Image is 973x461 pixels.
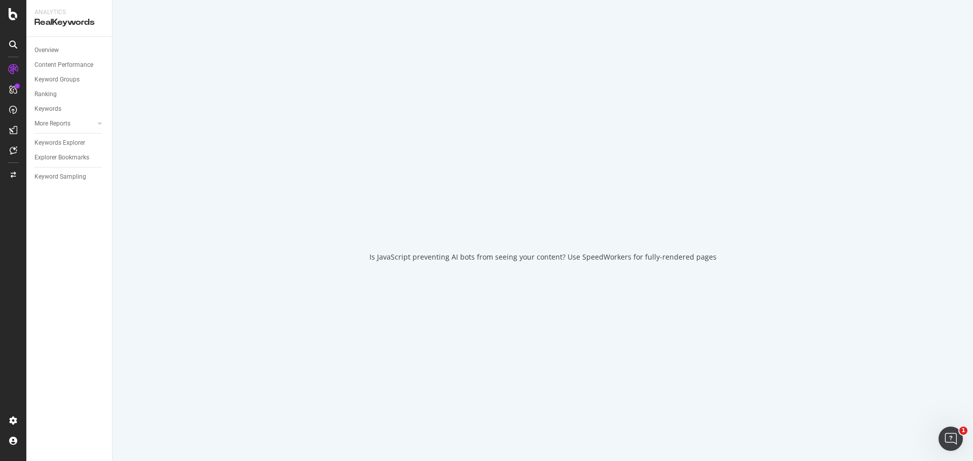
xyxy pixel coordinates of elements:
[34,118,95,129] a: More Reports
[34,74,80,85] div: Keyword Groups
[34,104,61,114] div: Keywords
[34,89,57,100] div: Ranking
[34,104,105,114] a: Keywords
[34,17,104,28] div: RealKeywords
[34,45,105,56] a: Overview
[34,60,93,70] div: Content Performance
[34,74,105,85] a: Keyword Groups
[506,199,579,236] div: animation
[34,8,104,17] div: Analytics
[959,427,967,435] span: 1
[34,89,105,100] a: Ranking
[34,138,105,148] a: Keywords Explorer
[34,152,105,163] a: Explorer Bookmarks
[369,252,717,262] div: Is JavaScript preventing AI bots from seeing your content? Use SpeedWorkers for fully-rendered pages
[34,138,85,148] div: Keywords Explorer
[34,60,105,70] a: Content Performance
[34,118,70,129] div: More Reports
[34,152,89,163] div: Explorer Bookmarks
[34,172,105,182] a: Keyword Sampling
[34,45,59,56] div: Overview
[939,427,963,451] iframe: Intercom live chat
[34,172,86,182] div: Keyword Sampling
